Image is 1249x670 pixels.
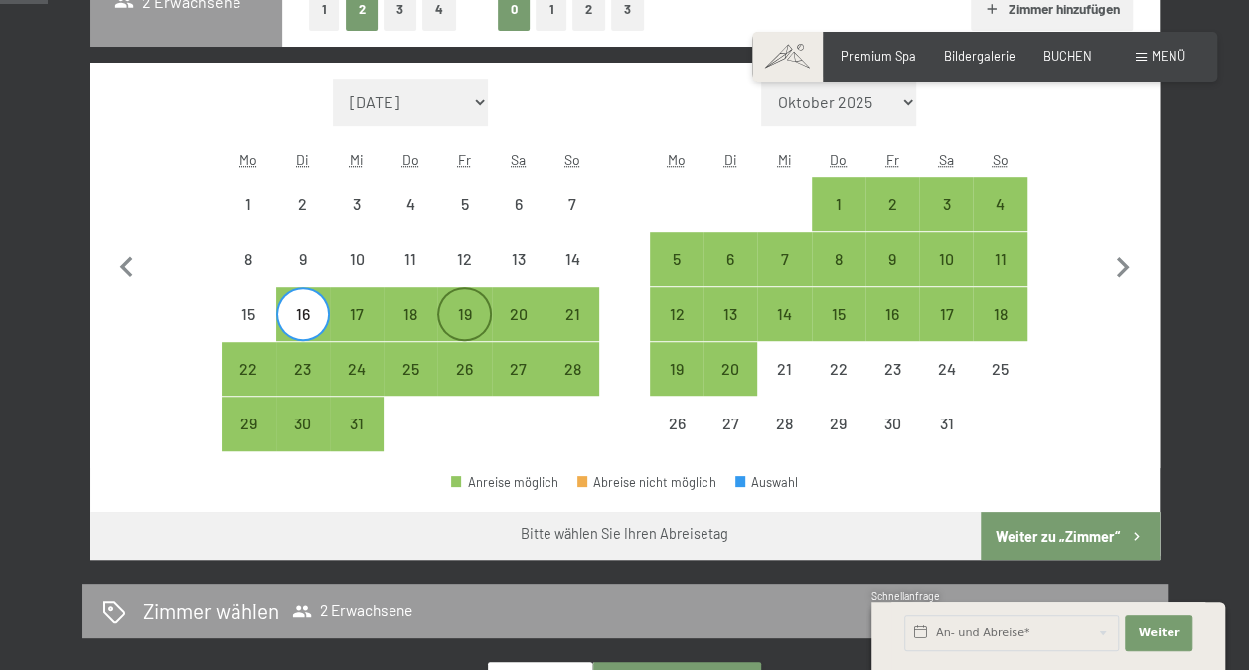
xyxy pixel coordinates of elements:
[384,177,437,231] div: Abreise nicht möglich
[650,397,703,450] div: Mon Jan 26 2026
[921,196,971,246] div: 3
[703,287,757,341] div: Abreise möglich
[975,196,1024,246] div: 4
[919,397,973,450] div: Abreise nicht möglich
[919,342,973,396] div: Abreise nicht möglich
[973,232,1026,285] div: Abreise möglich
[276,342,330,396] div: Tue Dec 23 2025
[705,361,755,411] div: 20
[330,342,384,396] div: Abreise möglich
[511,151,526,168] abbr: Samstag
[386,251,435,301] div: 11
[812,342,865,396] div: Abreise nicht möglich
[546,342,599,396] div: Abreise möglich
[650,232,703,285] div: Abreise möglich
[921,251,971,301] div: 10
[921,306,971,356] div: 17
[759,416,809,465] div: 28
[224,306,273,356] div: 15
[814,361,863,411] div: 22
[276,177,330,231] div: Abreise nicht möglich
[1152,48,1185,64] span: Menü
[278,306,328,356] div: 16
[292,601,412,621] span: 2 Erwachsene
[975,361,1024,411] div: 25
[703,397,757,450] div: Tue Jan 27 2026
[975,306,1024,356] div: 18
[919,287,973,341] div: Abreise möglich
[222,397,275,450] div: Abreise möglich
[812,397,865,450] div: Abreise nicht möglich
[814,251,863,301] div: 8
[224,361,273,411] div: 22
[439,361,489,411] div: 26
[652,361,702,411] div: 19
[705,306,755,356] div: 13
[812,177,865,231] div: Abreise möglich
[812,397,865,450] div: Thu Jan 29 2026
[812,287,865,341] div: Abreise möglich
[330,287,384,341] div: Abreise möglich
[330,232,384,285] div: Wed Dec 10 2025
[812,287,865,341] div: Thu Jan 15 2026
[330,177,384,231] div: Abreise nicht möglich
[650,232,703,285] div: Mon Jan 05 2026
[222,342,275,396] div: Abreise möglich
[921,361,971,411] div: 24
[494,306,544,356] div: 20
[865,397,919,450] div: Fri Jan 30 2026
[547,196,597,246] div: 7
[703,397,757,450] div: Abreise nicht möglich
[278,416,328,465] div: 30
[330,342,384,396] div: Wed Dec 24 2025
[278,361,328,411] div: 23
[703,342,757,396] div: Tue Jan 20 2026
[384,287,437,341] div: Thu Dec 18 2025
[439,196,489,246] div: 5
[437,177,491,231] div: Abreise nicht möglich
[867,361,917,411] div: 23
[332,196,382,246] div: 3
[106,79,148,452] button: Vorheriger Monat
[458,151,471,168] abbr: Freitag
[330,397,384,450] div: Wed Dec 31 2025
[919,397,973,450] div: Sat Jan 31 2026
[239,151,257,168] abbr: Montag
[973,287,1026,341] div: Abreise möglich
[650,342,703,396] div: Mon Jan 19 2026
[865,287,919,341] div: Abreise möglich
[384,232,437,285] div: Thu Dec 11 2025
[757,287,811,341] div: Abreise möglich
[919,177,973,231] div: Abreise möglich
[332,416,382,465] div: 31
[841,48,916,64] a: Premium Spa
[757,342,811,396] div: Abreise nicht möglich
[386,306,435,356] div: 18
[757,287,811,341] div: Wed Jan 14 2026
[865,177,919,231] div: Abreise möglich
[705,416,755,465] div: 27
[652,416,702,465] div: 26
[865,342,919,396] div: Fri Jan 23 2026
[973,177,1026,231] div: Abreise möglich
[296,151,309,168] abbr: Dienstag
[1043,48,1092,64] a: BUCHEN
[276,397,330,450] div: Abreise möglich
[547,251,597,301] div: 14
[492,342,546,396] div: Sat Dec 27 2025
[222,232,275,285] div: Mon Dec 08 2025
[437,177,491,231] div: Fri Dec 05 2025
[492,232,546,285] div: Sat Dec 13 2025
[944,48,1015,64] span: Bildergalerie
[330,177,384,231] div: Wed Dec 03 2025
[830,151,847,168] abbr: Donnerstag
[650,287,703,341] div: Mon Jan 12 2026
[993,151,1009,168] abbr: Sonntag
[1102,79,1144,452] button: Nächster Monat
[703,287,757,341] div: Tue Jan 13 2026
[814,196,863,246] div: 1
[865,232,919,285] div: Fri Jan 09 2026
[546,232,599,285] div: Sun Dec 14 2025
[330,287,384,341] div: Wed Dec 17 2025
